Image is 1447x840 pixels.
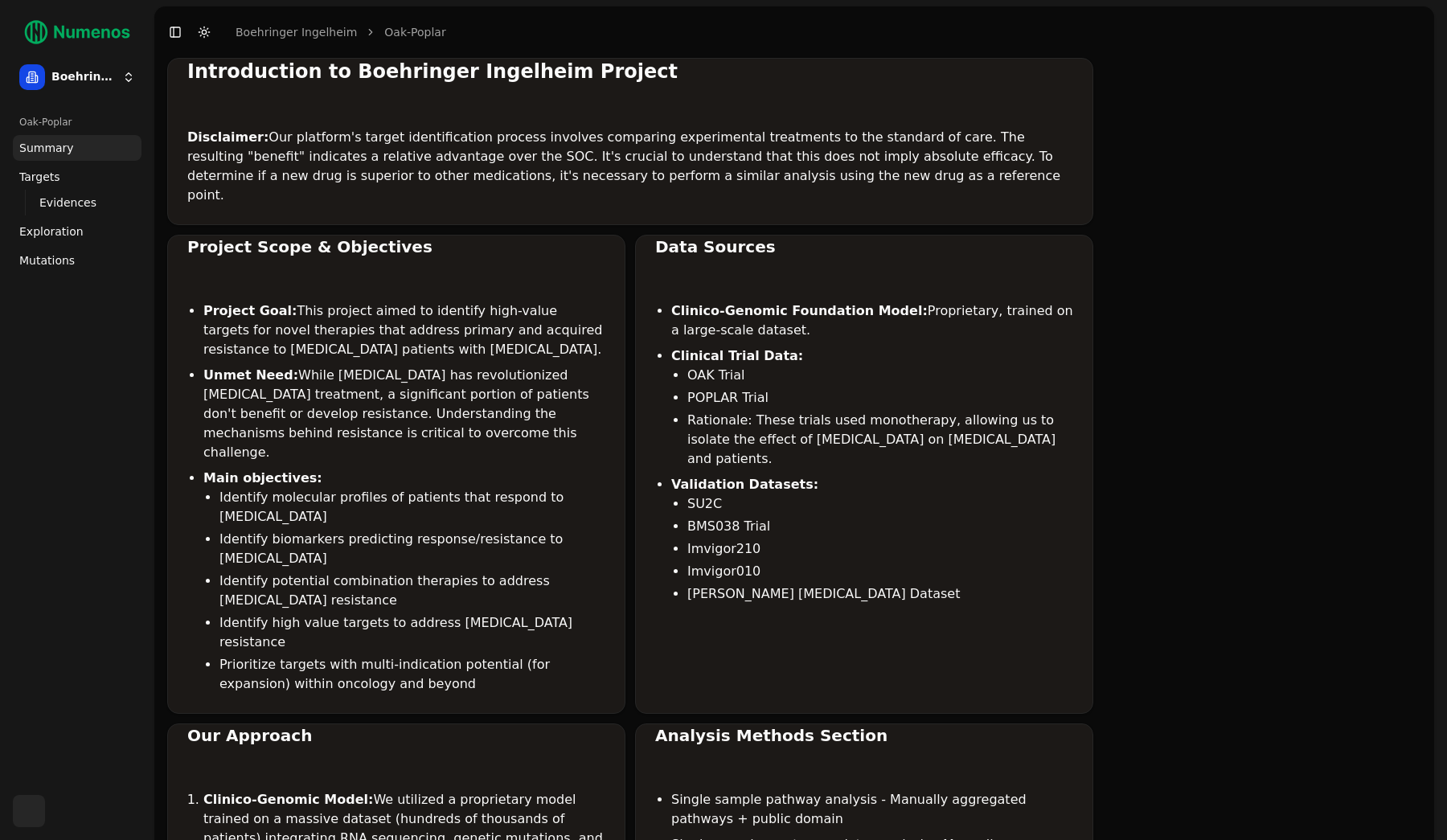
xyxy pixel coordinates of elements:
[671,301,1073,340] li: Proprietary, trained on a large-scale dataset.
[219,613,605,652] li: Identify high value targets to address [MEDICAL_DATA] resistance
[671,348,803,363] strong: Clinical Trial Data:
[655,724,1073,747] div: Analysis Methods Section
[203,303,297,318] strong: Project Goal:
[655,236,1073,258] div: Data Sources
[13,135,141,161] a: Summary
[687,517,1073,536] li: BMS038 Trial
[687,411,1073,469] li: Rationale: These trials used monotherapy, allowing us to isolate the effect of [MEDICAL_DATA] on ...
[219,655,605,694] li: Prioritize targets with multi-indication potential (for expansion) within oncology and beyond
[219,530,605,568] li: Identify biomarkers predicting response/resistance to [MEDICAL_DATA]
[13,248,141,273] a: Mutations
[203,367,298,383] strong: Unmet Need:
[671,303,928,318] strong: Clinico-Genomic Foundation Model:
[19,223,84,240] span: Exploration
[164,21,187,43] button: Toggle Sidebar
[13,164,141,190] a: Targets
[39,195,96,211] span: Evidences
[203,366,605,462] li: While [MEDICAL_DATA] has revolutionized [MEDICAL_DATA] treatment, a significant portion of patien...
[687,366,1073,385] li: OAK Trial
[671,790,1073,829] li: Single sample pathway analysis - Manually aggregated pathways + public domain
[13,109,141,135] div: Oak-Poplar
[687,539,1073,559] li: Imvigor210
[236,24,446,40] nav: breadcrumb
[203,301,605,359] li: This project aimed to identify high-value targets for novel therapies that address primary and ac...
[187,128,1073,205] p: Our platform's target identification process involves comparing experimental treatments to the st...
[671,477,818,492] strong: Validation Datasets:
[687,584,1073,604] li: [PERSON_NAME] [MEDICAL_DATA] Dataset
[19,140,74,156] span: Summary
[203,792,373,807] strong: Clinico-Genomic Model:
[51,70,116,84] span: Boehringer Ingelheim
[384,24,445,40] a: Oak-Poplar
[33,191,122,214] a: Evidences
[687,388,1073,408] li: POPLAR Trial
[193,21,215,43] button: Toggle Dark Mode
[236,24,357,40] a: Boehringer Ingelheim
[19,169,60,185] span: Targets
[13,219,141,244] a: Exploration
[687,494,1073,514] li: SU2C
[687,562,1073,581] li: Imvigor010
[219,488,605,527] li: Identify molecular profiles of patients that respond to [MEDICAL_DATA]
[13,58,141,96] button: Boehringer Ingelheim
[13,13,141,51] img: Numenos
[187,59,1073,84] div: Introduction to Boehringer Ingelheim Project
[187,129,268,145] strong: Disclaimer:
[187,236,605,258] div: Project Scope & Objectives
[19,252,75,268] span: Mutations
[203,470,322,486] strong: Main objectives:
[187,724,605,747] div: Our Approach
[219,572,605,610] li: Identify potential combination therapies to address [MEDICAL_DATA] resistance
